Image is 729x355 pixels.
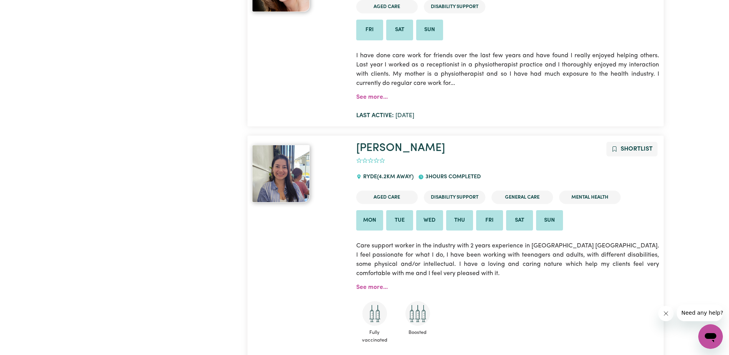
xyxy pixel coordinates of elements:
[252,145,347,202] a: Diana
[362,301,387,326] img: Care and support worker has received 2 doses of COVID-19 vaccine
[399,326,436,339] span: Boosted
[5,5,46,12] span: Need any help?
[356,326,393,347] span: Fully vaccinated
[356,113,394,119] b: Last active:
[698,324,723,349] iframe: Button to launch messaging window
[416,20,443,40] li: Available on Sun
[606,142,658,156] button: Add to shortlist
[252,145,310,202] img: View Diana 's profile
[658,306,674,321] iframe: Close message
[356,46,659,93] p: I have done care work for friends over the last few years and have found I really enjoyed helping...
[416,210,443,231] li: Available on Wed
[356,143,445,154] a: [PERSON_NAME]
[356,113,414,119] span: [DATE]
[559,191,621,204] li: Mental Health
[356,156,385,165] div: add rating by typing an integer from 0 to 5 or pressing arrow keys
[377,174,413,180] span: ( 4.2 km away)
[356,167,418,187] div: RYDE
[418,167,485,187] div: 3 hours completed
[356,191,418,204] li: Aged Care
[476,210,503,231] li: Available on Fri
[536,210,563,231] li: Available on Sun
[405,301,430,326] img: Care and support worker has received booster dose of COVID-19 vaccination
[386,20,413,40] li: Available on Sat
[356,210,383,231] li: Available on Mon
[424,191,485,204] li: Disability Support
[386,210,413,231] li: Available on Tue
[677,304,723,321] iframe: Message from company
[446,210,473,231] li: Available on Thu
[356,94,388,100] a: See more...
[492,191,553,204] li: General Care
[356,237,659,283] p: Care support worker in the industry with 2 years experience in [GEOGRAPHIC_DATA] [GEOGRAPHIC_DATA...
[506,210,533,231] li: Available on Sat
[356,284,388,290] a: See more...
[621,146,653,152] span: Shortlist
[356,20,383,40] li: Available on Fri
